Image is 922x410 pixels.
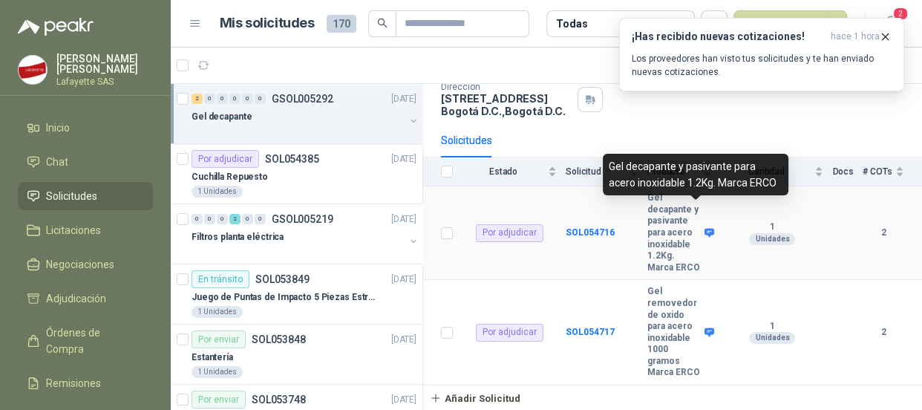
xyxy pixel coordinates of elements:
a: 0 0 0 2 0 0 GSOL005219[DATE] Filtros planta eléctrica [192,210,419,258]
div: 0 [242,214,253,224]
div: Por adjudicar [476,224,543,242]
span: hace 1 hora [831,30,880,43]
p: GSOL005292 [272,94,333,104]
div: 0 [229,94,241,104]
span: Inicio [46,120,70,136]
p: Estantería [192,351,233,365]
div: 0 [255,214,266,224]
p: [PERSON_NAME] [PERSON_NAME] [56,53,153,74]
span: Licitaciones [46,222,101,238]
th: Docs [832,157,863,186]
div: 0 [217,214,228,224]
div: 1 Unidades [192,306,243,318]
a: Por enviarSOL053848[DATE] Estantería1 Unidades [171,325,422,385]
p: [DATE] [391,393,416,407]
div: En tránsito [192,270,249,288]
a: En tránsitoSOL053849[DATE] Juego de Puntas de Impacto 5 Piezas Estrella PH2 de 2'' Zanco 1/4'' Tr... [171,264,422,325]
p: [DATE] [391,273,416,287]
p: SOL054385 [265,154,319,164]
div: 0 [192,214,203,224]
p: [DATE] [391,92,416,106]
button: 2 [877,10,904,37]
p: Cuchilla Repuesto [192,170,268,184]
p: [DATE] [391,212,416,227]
a: Inicio [18,114,153,142]
div: Gel decapante y pasivante para acero inoxidable 1.2Kg. Marca ERCO [603,154,788,195]
div: Todas [556,16,587,32]
h1: Mis solicitudes [220,13,315,34]
p: Los proveedores han visto tus solicitudes y te han enviado nuevas cotizaciones. [632,52,892,79]
p: SOL053849 [255,274,310,284]
a: SOL054717 [566,327,615,337]
img: Logo peakr [18,18,94,36]
b: 1 [721,321,823,333]
div: 2 [229,214,241,224]
a: Órdenes de Compra [18,319,153,363]
span: Adjudicación [46,290,106,307]
b: 2 [863,325,904,339]
b: Gel decapante y pasivante para acero inoxidable 1.2Kg. Marca ERCO [647,192,701,273]
div: Solicitudes [441,132,492,149]
p: Juego de Puntas de Impacto 5 Piezas Estrella PH2 de 2'' Zanco 1/4'' Truper [192,290,376,305]
span: 170 [327,15,356,33]
a: Solicitudes [18,182,153,210]
span: search [377,18,388,28]
span: 2 [892,7,909,21]
a: Licitaciones [18,216,153,244]
div: 2 [192,94,203,104]
p: SOL053848 [252,334,306,345]
div: 0 [204,214,215,224]
b: 1 [721,221,823,233]
p: Lafayette SAS [56,77,153,86]
div: 0 [204,94,215,104]
button: Nueva solicitud [733,10,847,37]
div: 0 [217,94,228,104]
a: Chat [18,148,153,176]
p: [DATE] [391,333,416,347]
div: Por enviar [192,391,246,409]
div: Por adjudicar [192,150,259,168]
p: Gel decapante [192,110,252,124]
a: Negociaciones [18,250,153,279]
span: Estado [462,166,545,177]
p: [DATE] [391,152,416,166]
span: Chat [46,154,68,170]
span: Solicitud [566,166,627,177]
p: Filtros planta eléctrica [192,230,284,244]
div: Por enviar [192,331,246,348]
a: Adjudicación [18,284,153,313]
div: 1 Unidades [192,186,243,198]
img: Company Logo [19,56,47,84]
h3: ¡Has recibido nuevas cotizaciones! [632,30,825,43]
th: # COTs [863,157,922,186]
a: SOL054716 [566,227,615,238]
div: 1 Unidades [192,366,243,378]
b: Gel removedor de oxido para acero inoxidable 1000 gramos Marca ERCO [647,286,701,379]
p: GSOL005219 [272,214,333,224]
div: Unidades [749,233,795,245]
th: Estado [462,157,566,186]
span: Solicitudes [46,188,97,204]
p: Dirección [441,82,572,92]
span: Negociaciones [46,256,114,273]
div: 0 [255,94,266,104]
a: Remisiones [18,369,153,397]
button: ¡Has recibido nuevas cotizaciones!hace 1 hora Los proveedores han visto tus solicitudes y te han ... [619,18,904,91]
th: Solicitud [566,157,647,186]
p: SOL053748 [252,394,306,405]
span: Órdenes de Compra [46,325,139,357]
a: Por adjudicarSOL054385[DATE] Cuchilla Repuesto1 Unidades [171,144,422,204]
a: 2 0 0 0 0 0 GSOL005292[DATE] Gel decapante [192,90,419,137]
div: 0 [242,94,253,104]
div: Por adjudicar [476,324,543,342]
div: Unidades [749,332,795,344]
b: 2 [863,226,904,240]
span: Remisiones [46,375,101,391]
span: # COTs [863,166,892,177]
p: [STREET_ADDRESS] Bogotá D.C. , Bogotá D.C. [441,92,572,117]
